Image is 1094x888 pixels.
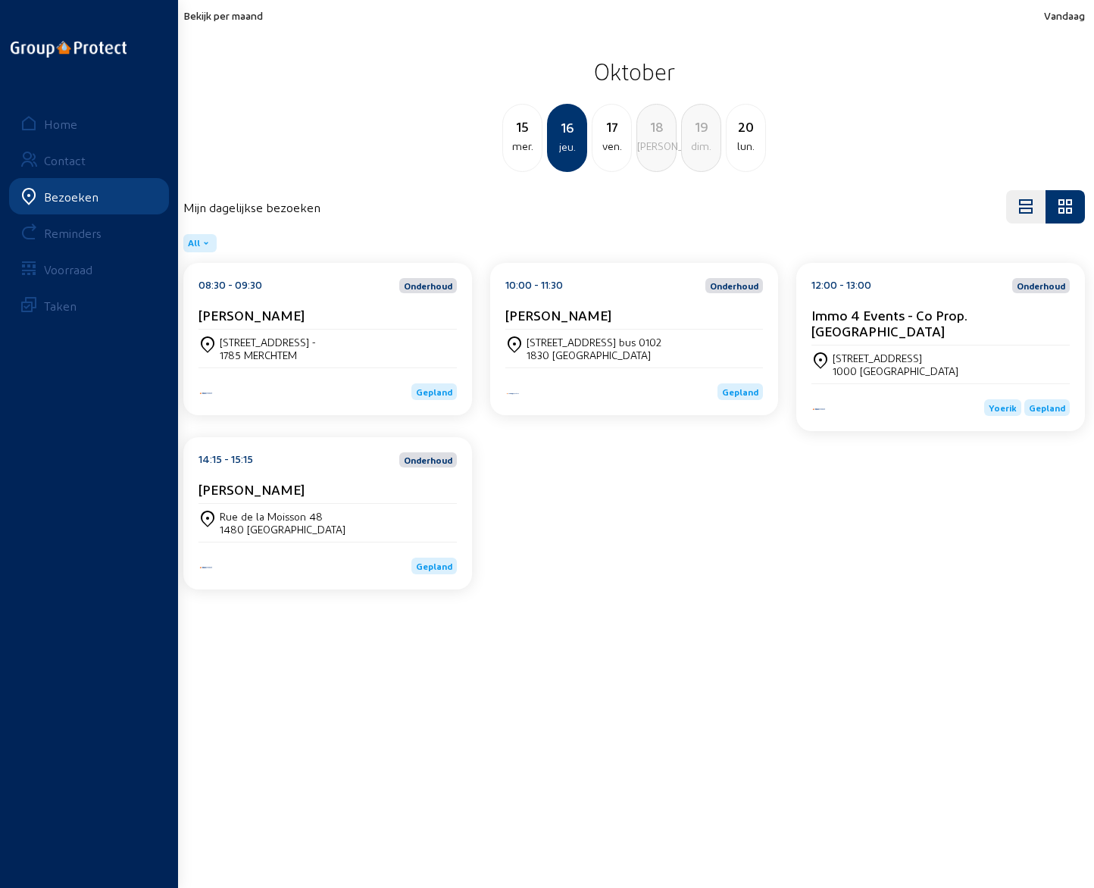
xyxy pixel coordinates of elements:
cam-card-title: [PERSON_NAME] [505,307,611,323]
img: Aqua Protect [198,565,214,570]
div: 19 [682,116,720,137]
h2: Oktober [183,52,1085,90]
cam-card-title: [PERSON_NAME] [198,307,305,323]
span: Vandaag [1044,9,1085,22]
a: Contact [9,142,169,178]
a: Taken [9,287,169,324]
span: Onderhoud [710,281,758,290]
div: [STREET_ADDRESS] - [220,336,316,349]
span: Gepland [1029,402,1065,413]
cam-card-title: [PERSON_NAME] [198,481,305,497]
div: 18 [637,116,676,137]
div: 17 [592,116,631,137]
div: 20 [727,116,765,137]
div: 1785 MERCHTEM [220,349,316,361]
div: dim. [682,137,720,155]
div: 10:00 - 11:30 [505,278,563,293]
div: 1830 [GEOGRAPHIC_DATA] [527,349,661,361]
div: 08:30 - 09:30 [198,278,262,293]
span: Onderhoud [1017,281,1065,290]
img: Aqua Protect [198,391,214,396]
span: Gepland [416,386,452,397]
div: Taken [44,299,77,313]
div: lun. [727,137,765,155]
div: Rue de la Moisson 48 [220,510,345,523]
div: 12:00 - 13:00 [811,278,871,293]
div: jeu. [549,138,586,156]
div: Reminders [44,226,102,240]
img: Aqua Protect [811,407,827,411]
div: Voorraad [44,262,92,277]
h4: Mijn dagelijkse bezoeken [183,200,320,214]
span: Onderhoud [404,281,452,290]
span: Yoerik [989,402,1017,413]
a: Voorraad [9,251,169,287]
div: 1000 [GEOGRAPHIC_DATA] [833,364,958,377]
div: Contact [44,153,86,167]
a: Home [9,105,169,142]
div: [PERSON_NAME]. [637,137,676,155]
div: mer. [503,137,542,155]
span: Bekijk per maand [183,9,263,22]
span: Gepland [416,561,452,571]
span: Gepland [722,386,758,397]
div: 15 [503,116,542,137]
img: Energy Protect HVAC [505,392,520,396]
div: Bezoeken [44,189,98,204]
a: Bezoeken [9,178,169,214]
div: 16 [549,117,586,138]
div: ven. [592,137,631,155]
span: All [188,237,200,249]
div: 14:15 - 15:15 [198,452,253,467]
span: Onderhoud [404,455,452,464]
img: logo-oneline.png [11,41,127,58]
a: Reminders [9,214,169,251]
div: [STREET_ADDRESS] [833,352,958,364]
div: [STREET_ADDRESS] bus 0102 [527,336,661,349]
cam-card-title: Immo 4 Events - Co Prop. [GEOGRAPHIC_DATA] [811,307,967,339]
div: Home [44,117,77,131]
div: 1480 [GEOGRAPHIC_DATA] [220,523,345,536]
